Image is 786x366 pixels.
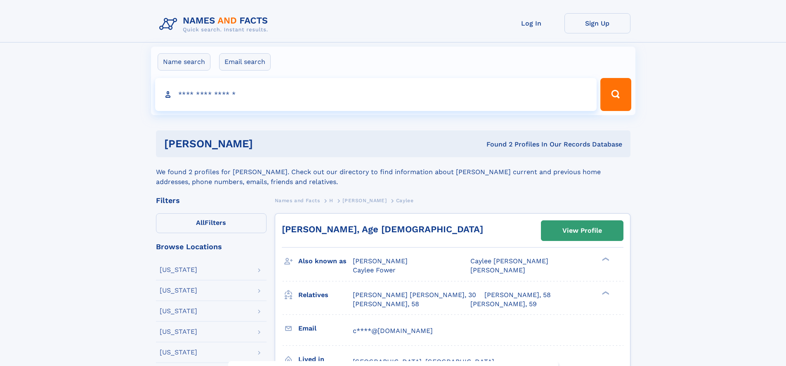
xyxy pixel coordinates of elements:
[160,267,197,273] div: [US_STATE]
[219,53,271,71] label: Email search
[470,257,548,265] span: Caylee [PERSON_NAME]
[353,257,408,265] span: [PERSON_NAME]
[298,321,353,335] h3: Email
[353,290,476,300] a: [PERSON_NAME] [PERSON_NAME], 30
[541,221,623,241] a: View Profile
[370,140,622,149] div: Found 2 Profiles In Our Records Database
[600,78,631,111] button: Search Button
[158,53,210,71] label: Name search
[470,266,525,274] span: [PERSON_NAME]
[156,157,630,187] div: We found 2 profiles for [PERSON_NAME]. Check out our directory to find information about [PERSON_...
[329,198,333,203] span: H
[353,266,396,274] span: Caylee Fower
[562,221,602,240] div: View Profile
[342,198,387,203] span: [PERSON_NAME]
[156,213,267,233] label: Filters
[353,358,494,366] span: [GEOGRAPHIC_DATA], [GEOGRAPHIC_DATA]
[275,195,320,205] a: Names and Facts
[298,254,353,268] h3: Also known as
[342,195,387,205] a: [PERSON_NAME]
[396,198,414,203] span: Caylee
[160,328,197,335] div: [US_STATE]
[600,257,610,262] div: ❯
[160,308,197,314] div: [US_STATE]
[564,13,630,33] a: Sign Up
[156,243,267,250] div: Browse Locations
[164,139,370,149] h1: [PERSON_NAME]
[484,290,551,300] a: [PERSON_NAME], 58
[353,300,419,309] a: [PERSON_NAME], 58
[600,290,610,295] div: ❯
[498,13,564,33] a: Log In
[282,224,483,234] a: [PERSON_NAME], Age [DEMOGRAPHIC_DATA]
[160,349,197,356] div: [US_STATE]
[160,287,197,294] div: [US_STATE]
[329,195,333,205] a: H
[156,13,275,35] img: Logo Names and Facts
[156,197,267,204] div: Filters
[298,288,353,302] h3: Relatives
[196,219,205,227] span: All
[470,300,537,309] a: [PERSON_NAME], 59
[155,78,597,111] input: search input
